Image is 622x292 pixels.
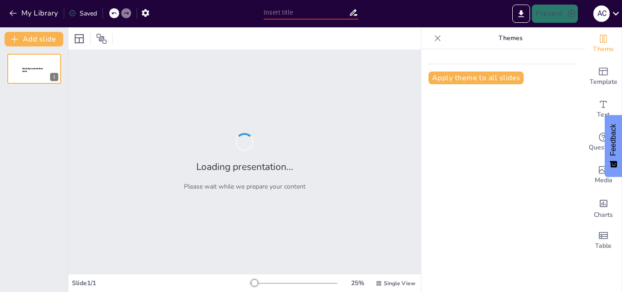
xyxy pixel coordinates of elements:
span: Template [590,77,617,87]
div: Add a table [585,224,622,257]
div: 1 [50,73,58,81]
span: Table [595,241,612,251]
span: Charts [594,210,613,220]
span: Feedback [609,124,617,156]
button: Apply theme to all slides [428,72,524,84]
div: Add text boxes [585,93,622,126]
button: Add slide [5,32,63,46]
div: 25 % [347,279,368,287]
div: Change the overall theme [585,27,622,60]
button: Feedback - Show survey [605,115,622,177]
span: Position [96,33,107,44]
span: Sendsteps presentation editor [22,67,43,72]
span: Single View [384,280,415,287]
div: Saved [69,9,97,18]
button: My Library [7,6,62,20]
button: A C [593,5,610,23]
div: 1 [7,54,61,84]
div: Slide 1 / 1 [72,279,250,287]
span: Media [595,175,612,185]
p: Please wait while we prepare your content [184,182,306,191]
div: Get real-time input from your audience [585,126,622,159]
span: Theme [593,44,614,54]
div: Add charts and graphs [585,191,622,224]
div: A C [593,5,610,22]
div: Add images, graphics, shapes or video [585,159,622,191]
input: Insert title [264,6,349,19]
span: Text [597,110,610,120]
p: Themes [445,27,576,49]
button: Present [532,5,577,23]
span: Questions [589,143,618,153]
h2: Loading presentation... [196,160,293,173]
div: Layout [72,31,87,46]
button: Export to PowerPoint [512,5,530,23]
div: Add ready made slides [585,60,622,93]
